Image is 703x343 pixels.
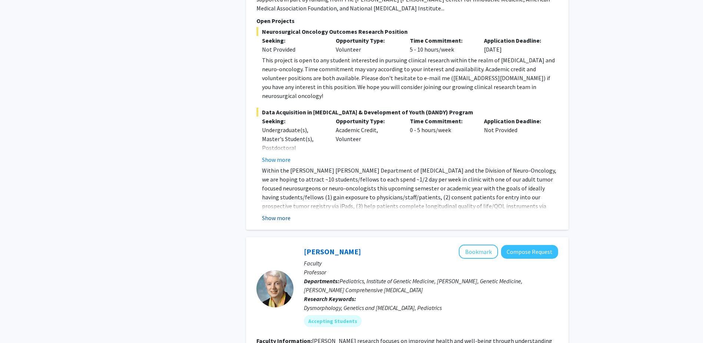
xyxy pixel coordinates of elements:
[304,277,523,294] span: Pediatrics, Institute of Genetic Medicine, [PERSON_NAME], Genetic Medicine, [PERSON_NAME] Compreh...
[336,36,399,45] p: Opportunity Type:
[304,247,361,256] a: [PERSON_NAME]
[262,213,291,222] button: Show more
[262,45,325,54] div: Not Provided
[262,125,325,188] div: Undergraduate(s), Master's Student(s), Postdoctoral Researcher(s) / Research Staff, Medical Resid...
[501,245,558,259] button: Compose Request to Joann Bodurtha
[304,259,558,268] p: Faculty
[330,117,404,164] div: Academic Credit, Volunteer
[256,16,558,25] p: Open Projects
[262,166,558,228] p: Within the [PERSON_NAME] [PERSON_NAME] Department of [MEDICAL_DATA] and the Division of Neuro-Onc...
[484,117,547,125] p: Application Deadline:
[256,108,558,117] span: Data Acquisition in [MEDICAL_DATA] & Development of Youth (DANDY) Program
[304,277,339,285] b: Departments:
[304,268,558,277] p: Professor
[410,117,473,125] p: Time Commitment:
[262,36,325,45] p: Seeking:
[262,117,325,125] p: Seeking:
[478,117,553,164] div: Not Provided
[478,36,553,54] div: [DATE]
[484,36,547,45] p: Application Deadline:
[410,36,473,45] p: Time Commitment:
[256,27,558,36] span: Neurosurgical Oncology Outcomes Research Position
[336,117,399,125] p: Opportunity Type:
[404,117,478,164] div: 0 - 5 hours/week
[304,295,356,303] b: Research Keywords:
[330,36,404,54] div: Volunteer
[404,36,478,54] div: 5 - 10 hours/week
[459,245,498,259] button: Add Joann Bodurtha to Bookmarks
[304,315,362,327] mat-chip: Accepting Students
[262,56,558,100] div: This project is open to any student interested in pursuing clinical research within the realm of ...
[6,310,31,337] iframe: Chat
[262,155,291,164] button: Show more
[304,303,558,312] div: Dysmorphology, Genetics and [MEDICAL_DATA], Pediatrics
